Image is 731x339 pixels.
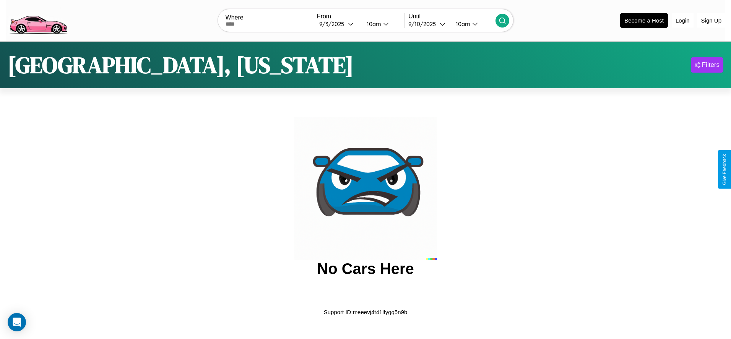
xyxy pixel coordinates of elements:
div: 9 / 3 / 2025 [319,20,348,28]
div: 9 / 10 / 2025 [408,20,440,28]
button: 10am [450,20,495,28]
button: Login [672,13,694,28]
button: Filters [691,57,723,73]
div: Open Intercom Messenger [8,313,26,331]
label: Until [408,13,495,20]
div: 10am [363,20,383,28]
h1: [GEOGRAPHIC_DATA], [US_STATE] [8,49,354,81]
button: Sign Up [697,13,725,28]
button: 10am [361,20,404,28]
div: Filters [702,61,720,69]
h2: No Cars Here [317,260,414,277]
div: 10am [452,20,472,28]
label: Where [226,14,313,21]
img: car [294,117,437,260]
button: 9/3/2025 [317,20,361,28]
img: logo [6,4,70,36]
p: Support ID: meeevj4t41lfygq5n9b [324,307,407,317]
div: Give Feedback [722,154,727,185]
button: Become a Host [620,13,668,28]
label: From [317,13,404,20]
